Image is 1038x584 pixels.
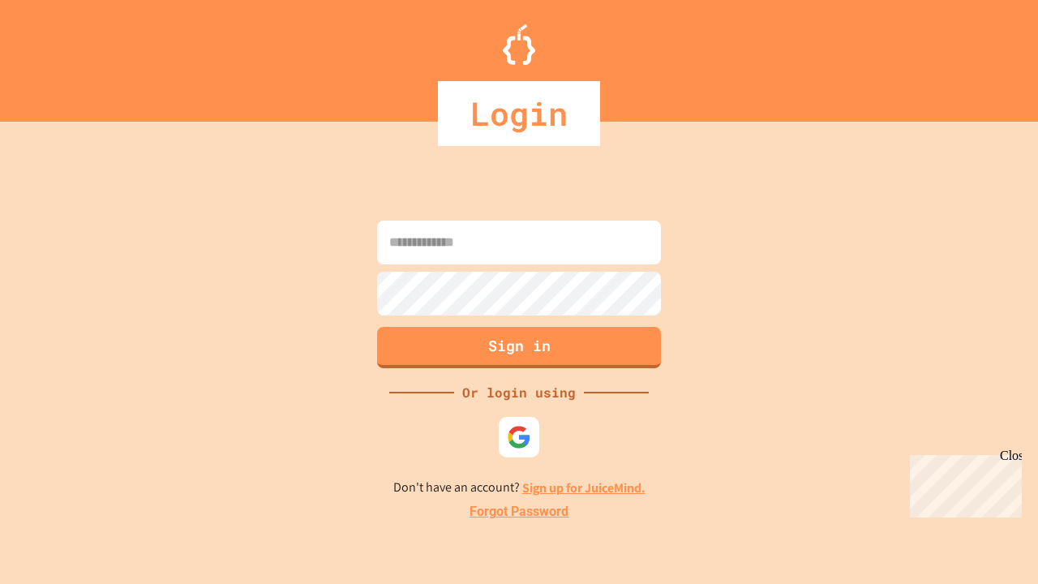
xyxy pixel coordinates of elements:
[470,502,568,522] a: Forgot Password
[377,327,661,368] button: Sign in
[503,24,535,65] img: Logo.svg
[454,383,584,402] div: Or login using
[522,479,646,496] a: Sign up for JuiceMind.
[970,519,1022,568] iframe: chat widget
[903,449,1022,517] iframe: chat widget
[393,478,646,498] p: Don't have an account?
[438,81,600,146] div: Login
[507,425,531,449] img: google-icon.svg
[6,6,112,103] div: Chat with us now!Close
